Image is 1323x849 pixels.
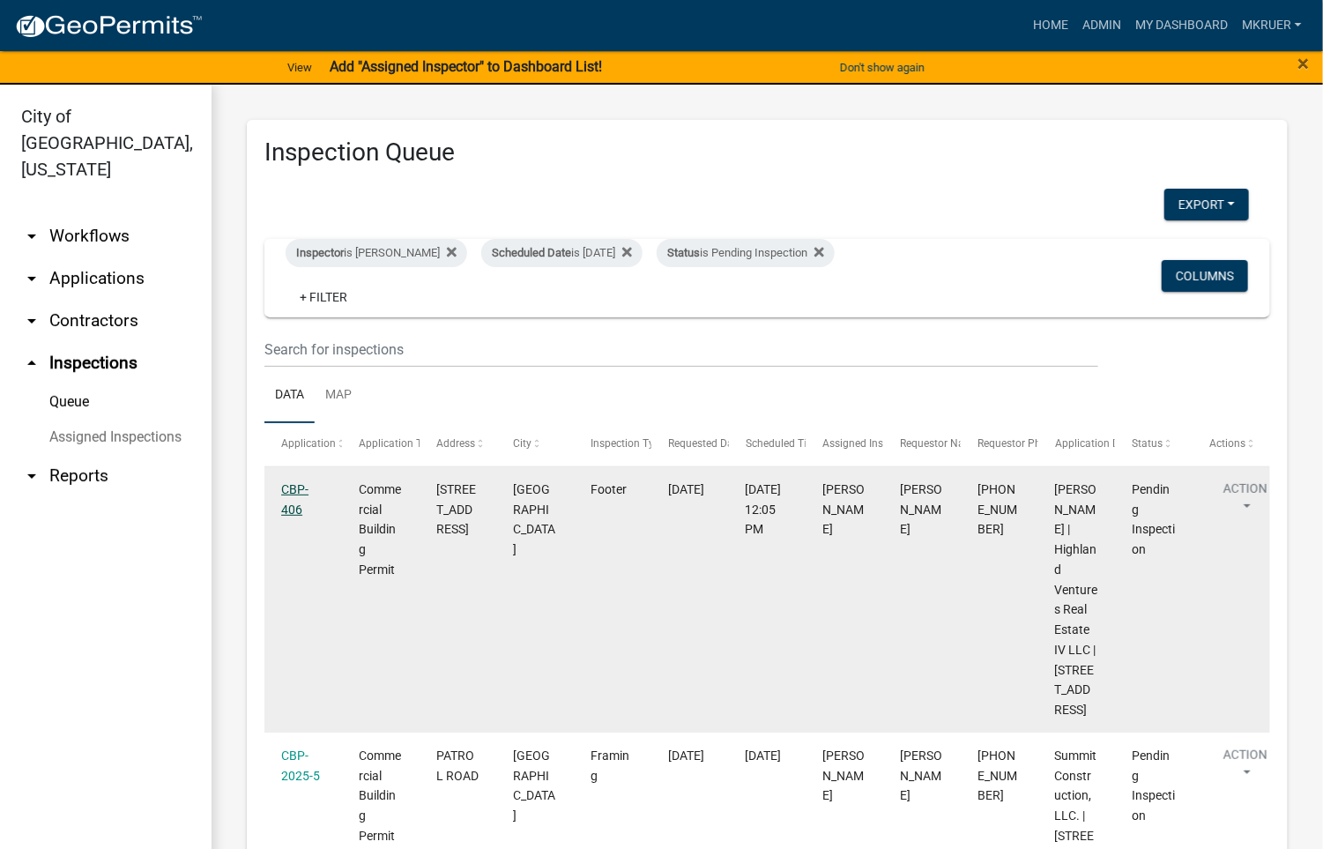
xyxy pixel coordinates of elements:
a: Map [315,368,362,424]
datatable-header-cell: Scheduled Time [729,423,806,465]
h3: Inspection Queue [264,138,1270,168]
a: CBP-2025-5 [281,748,320,783]
div: is Pending Inspection [657,239,835,267]
span: Assigned Inspector [823,437,914,450]
span: Mike Kruer [823,482,866,537]
datatable-header-cell: Application Type [342,423,420,465]
a: CBP-406 [281,482,308,517]
div: [DATE] [746,746,789,766]
i: arrow_drop_down [21,268,42,289]
datatable-header-cell: Requested Date [651,423,729,465]
span: JEFFERSONVILLE [513,748,555,823]
span: Requested Date [668,437,742,450]
span: Status [1133,437,1163,450]
span: Actions [1209,437,1245,450]
datatable-header-cell: Address [420,423,497,465]
span: JEFFERSONVILLE [513,482,555,556]
input: Search for inspections [264,331,1098,368]
span: 08/18/2025 [668,748,704,763]
span: Commercial Building Permit [359,482,401,577]
span: PATROL ROAD [436,748,479,783]
span: Mike Kruer [823,748,866,803]
span: Inspector [296,246,344,259]
span: Requestor Name [900,437,979,450]
a: Admin [1075,9,1128,42]
a: + Filter [286,281,361,313]
span: City [513,437,531,450]
i: arrow_drop_down [21,465,42,487]
span: Scheduled Time [746,437,821,450]
datatable-header-cell: Application Description [1038,423,1116,465]
a: Data [264,368,315,424]
span: Pending Inspection [1133,482,1176,556]
span: Address [436,437,475,450]
i: arrow_drop_down [21,226,42,247]
div: [DATE] 12:05 PM [746,480,789,540]
span: 502-938-7688 [977,748,1017,803]
datatable-header-cell: Assigned Inspector [806,423,883,465]
span: Application [281,437,336,450]
datatable-header-cell: City [496,423,574,465]
span: Footer [591,482,627,496]
div: is [PERSON_NAME] [286,239,467,267]
i: arrow_drop_down [21,310,42,331]
datatable-header-cell: Application [264,423,342,465]
span: Framing [591,748,629,783]
a: My Dashboard [1128,9,1235,42]
button: Close [1298,53,1310,74]
span: Requestor Phone [977,437,1059,450]
span: Scheduled Date [492,246,571,259]
datatable-header-cell: Status [1115,423,1193,465]
strong: Add "Assigned Inspector" to Dashboard List! [330,58,602,75]
span: × [1298,51,1310,76]
button: Export [1164,189,1249,220]
span: Ashtyn Eddy | Highland Ventures Real Estate IV LLC | 1439 TENTH STREET, EAST [1055,482,1098,717]
span: 1439 TENTH STREET, EAST [436,482,476,537]
datatable-header-cell: Requestor Phone [961,423,1038,465]
span: Application Type [359,437,439,450]
button: Action [1209,480,1282,524]
a: View [280,53,319,82]
button: Columns [1162,260,1248,292]
i: arrow_drop_up [21,353,42,374]
span: Status [667,246,700,259]
span: Pending Inspection [1133,748,1176,823]
span: 08/14/2025 [668,482,704,496]
button: Action [1209,746,1282,790]
datatable-header-cell: Requestor Name [883,423,961,465]
button: Don't show again [833,53,932,82]
span: 502-755-7144 [977,482,1017,537]
span: JEREMY [900,482,942,537]
span: Application Description [1055,437,1166,450]
a: Home [1026,9,1075,42]
div: is [DATE] [481,239,643,267]
datatable-header-cell: Actions [1193,423,1270,465]
span: MARK [900,748,942,803]
a: mkruer [1235,9,1309,42]
span: Inspection Type [591,437,665,450]
span: Commercial Building Permit [359,748,401,843]
datatable-header-cell: Inspection Type [574,423,651,465]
